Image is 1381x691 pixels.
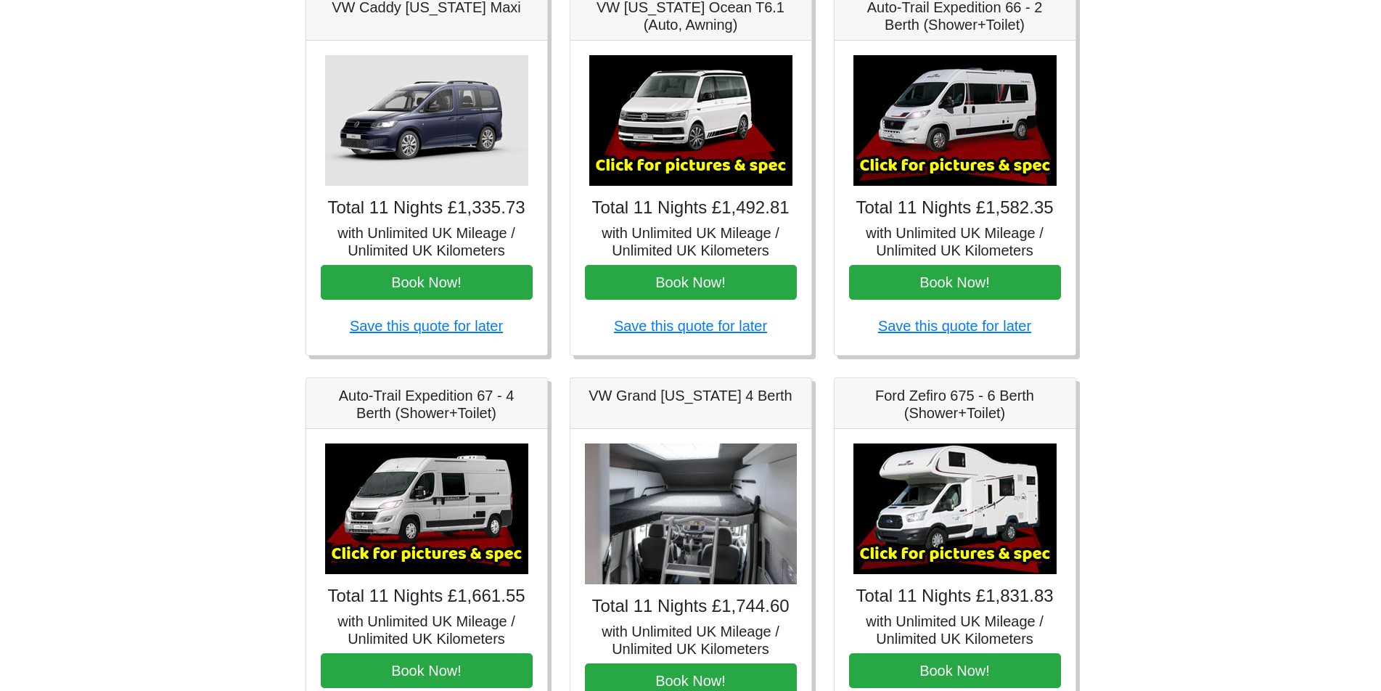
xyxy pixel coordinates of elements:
[321,586,533,607] h4: Total 11 Nights £1,661.55
[321,224,533,259] h5: with Unlimited UK Mileage / Unlimited UK Kilometers
[853,55,1057,186] img: Auto-Trail Expedition 66 - 2 Berth (Shower+Toilet)
[325,55,528,186] img: VW Caddy California Maxi
[853,443,1057,574] img: Ford Zefiro 675 - 6 Berth (Shower+Toilet)
[585,224,797,259] h5: with Unlimited UK Mileage / Unlimited UK Kilometers
[321,653,533,688] button: Book Now!
[325,443,528,574] img: Auto-Trail Expedition 67 - 4 Berth (Shower+Toilet)
[849,586,1061,607] h4: Total 11 Nights £1,831.83
[589,55,792,186] img: VW California Ocean T6.1 (Auto, Awning)
[585,387,797,404] h5: VW Grand [US_STATE] 4 Berth
[350,318,503,334] a: Save this quote for later
[614,318,767,334] a: Save this quote for later
[585,623,797,658] h5: with Unlimited UK Mileage / Unlimited UK Kilometers
[585,265,797,300] button: Book Now!
[878,318,1031,334] a: Save this quote for later
[321,197,533,218] h4: Total 11 Nights £1,335.73
[585,596,797,617] h4: Total 11 Nights £1,744.60
[321,265,533,300] button: Book Now!
[849,224,1061,259] h5: with Unlimited UK Mileage / Unlimited UK Kilometers
[585,197,797,218] h4: Total 11 Nights £1,492.81
[321,387,533,422] h5: Auto-Trail Expedition 67 - 4 Berth (Shower+Toilet)
[849,265,1061,300] button: Book Now!
[849,653,1061,688] button: Book Now!
[849,613,1061,647] h5: with Unlimited UK Mileage / Unlimited UK Kilometers
[849,197,1061,218] h4: Total 11 Nights £1,582.35
[321,613,533,647] h5: with Unlimited UK Mileage / Unlimited UK Kilometers
[585,443,797,585] img: VW Grand California 4 Berth
[849,387,1061,422] h5: Ford Zefiro 675 - 6 Berth (Shower+Toilet)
